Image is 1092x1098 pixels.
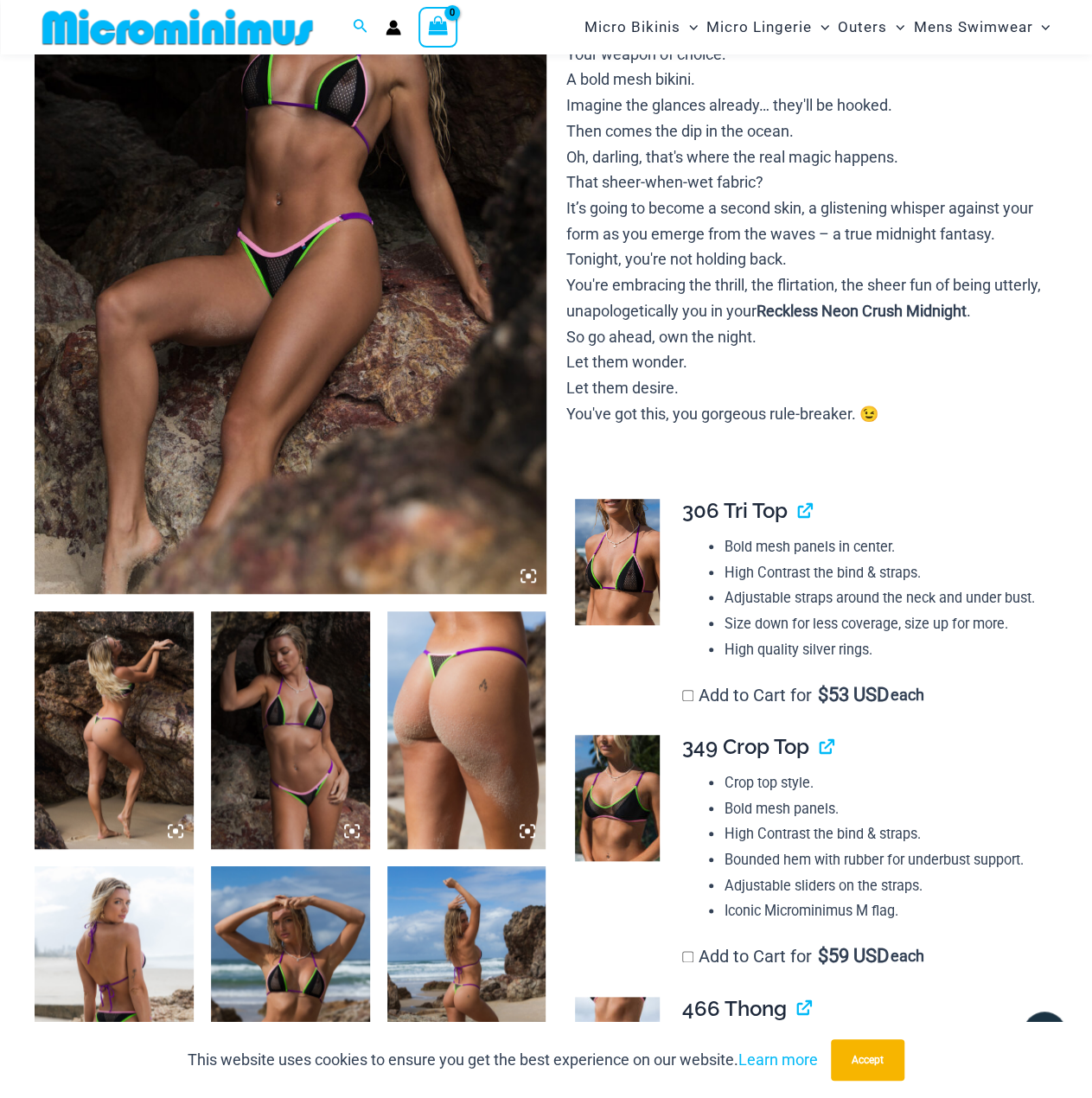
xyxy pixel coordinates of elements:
[1032,5,1050,49] span: Menu Toggle
[724,534,1043,560] li: Bold mesh panels in center.
[724,770,1043,796] li: Crop top style.
[706,5,812,49] span: Micro Lingerie
[682,498,788,523] span: 306 Tri Top
[578,3,1057,52] nav: Site Navigation
[913,5,1032,49] span: Mens Swimwear
[35,8,320,47] img: MM SHOP LOGO FLAT
[682,951,693,962] input: Add to Cart for$59 USD each
[838,5,887,49] span: Outers
[887,5,904,49] span: Menu Toggle
[680,5,698,49] span: Menu Toggle
[580,5,702,49] a: Micro BikinisMenu ToggleMenu Toggle
[682,734,809,759] span: 349 Crop Top
[211,611,370,850] img: Reckless Neon Crush Black Neon 306 Tri Top 296 Cheeky
[724,585,1043,611] li: Adjustable straps around the neck and under bust.
[724,898,1043,924] li: Iconic Microminimus M flag.
[702,5,833,49] a: Micro LingerieMenu ToggleMenu Toggle
[682,946,924,967] label: Add to Cart for
[724,821,1043,847] li: High Contrast the bind & straps.
[724,560,1043,586] li: High Contrast the bind & straps.
[831,1039,904,1081] button: Accept
[724,637,1043,663] li: High quality silver rings.
[682,690,693,701] input: Add to Cart for$53 USD each
[353,16,368,38] a: Search icon link
[575,499,659,625] img: Reckless Neon Crush Black Neon 306 Tri Top
[909,5,1054,49] a: Mens SwimwearMenu ToggleMenu Toggle
[724,847,1043,873] li: Bounded hem with rubber for underbust support.
[818,686,889,704] span: 53 USD
[724,611,1043,637] li: Size down for less coverage, size up for more.
[757,302,967,320] b: Reckless Neon Crush Midnight
[890,948,923,965] span: each
[738,1050,818,1069] a: Learn more
[682,685,924,705] label: Add to Cart for
[188,1047,818,1073] p: This website uses cookies to ensure you get the best experience on our website.
[818,684,828,705] span: $
[724,796,1043,822] li: Bold mesh panels.
[418,7,458,47] a: View Shopping Cart, empty
[812,5,829,49] span: Menu Toggle
[890,686,923,704] span: each
[584,5,680,49] span: Micro Bikinis
[35,611,194,850] img: Reckless Neon Crush Black Neon 349 Crop Top 466 Thong
[387,611,546,850] img: Reckless Neon Crush Black Neon 466 Thong
[833,5,909,49] a: OutersMenu ToggleMenu Toggle
[575,735,659,861] img: Reckless Neon Crush Black Neon 349 Crop Top
[386,20,401,35] a: Account icon link
[724,873,1043,899] li: Adjustable sliders on the straps.
[682,996,787,1021] span: 466 Thong
[818,945,828,967] span: $
[818,948,889,965] span: 59 USD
